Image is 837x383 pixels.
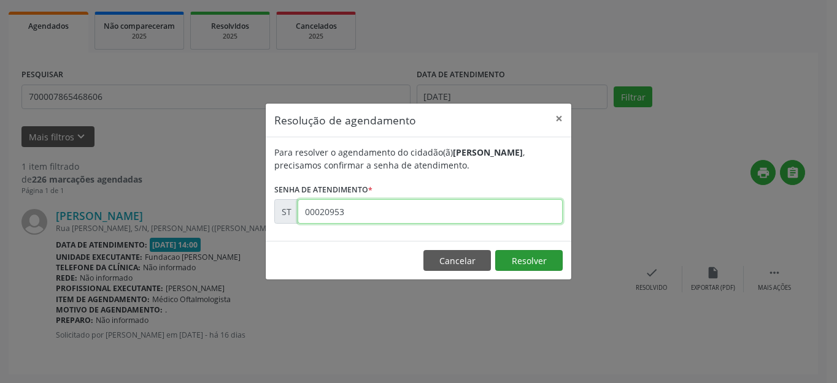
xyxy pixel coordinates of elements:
[274,146,563,172] div: Para resolver o agendamento do cidadão(ã) , precisamos confirmar a senha de atendimento.
[274,199,298,224] div: ST
[274,112,416,128] h5: Resolução de agendamento
[495,250,563,271] button: Resolver
[423,250,491,271] button: Cancelar
[453,146,523,158] b: [PERSON_NAME]
[274,180,372,199] label: Senha de atendimento
[547,104,571,134] button: Close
